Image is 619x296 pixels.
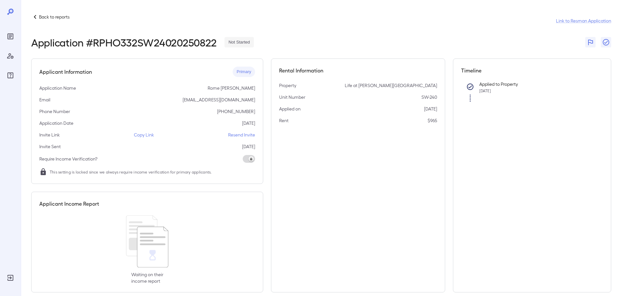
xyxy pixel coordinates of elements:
p: [EMAIL_ADDRESS][DOMAIN_NAME] [183,97,255,103]
p: Application Name [39,85,76,91]
div: Manage Users [5,51,16,61]
span: Not Started [225,39,254,45]
p: SW-240 [421,94,437,100]
p: Applied to Property [479,81,593,87]
p: $965 [428,117,437,124]
p: [DATE] [424,106,437,112]
p: Copy Link [134,132,154,138]
p: Back to reports [39,14,70,20]
p: Applied on [279,106,301,112]
h5: Rental Information [279,67,437,74]
p: [DATE] [242,143,255,150]
div: FAQ [5,70,16,81]
a: Link to Resman Application [556,18,611,24]
p: Rent [279,117,289,124]
span: This setting is locked since we always require income verification for primary applicants. [50,169,212,175]
span: Primary [233,69,255,75]
button: Flag Report [585,37,596,47]
p: Application Date [39,120,73,126]
p: Email [39,97,50,103]
p: Require Income Verification? [39,156,97,162]
p: Invite Link [39,132,60,138]
span: [DATE] [479,88,491,93]
p: Unit Number [279,94,305,100]
p: Property [279,82,296,89]
p: Phone Number [39,108,70,115]
h5: Timeline [461,67,603,74]
h2: Application # RPHO332SW24020250822 [31,36,217,48]
button: Close Report [601,37,611,47]
p: Invite Sent [39,143,61,150]
p: Life at [PERSON_NAME][GEOGRAPHIC_DATA] [345,82,437,89]
p: [PHONE_NUMBER] [217,108,255,115]
p: Waiting on their income report [131,271,163,284]
div: Log Out [5,273,16,283]
h5: Applicant Information [39,68,92,76]
p: Resend Invite [228,132,255,138]
p: Rome [PERSON_NAME] [208,85,255,91]
h5: Applicant Income Report [39,200,99,208]
p: [DATE] [242,120,255,126]
div: Reports [5,31,16,42]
